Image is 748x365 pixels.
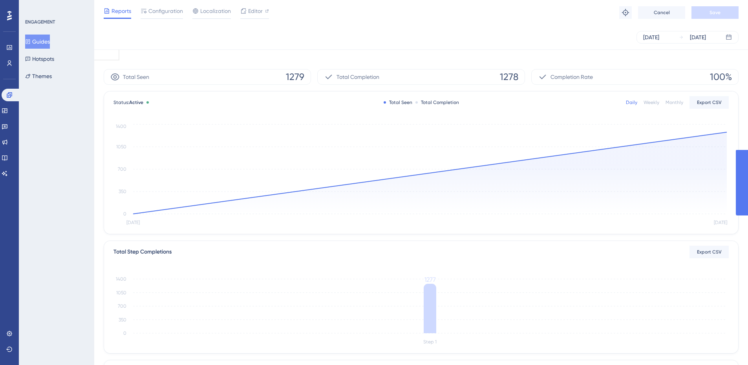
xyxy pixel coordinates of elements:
div: Total Seen [384,99,412,106]
button: Cancel [638,6,685,19]
tspan: 0 [123,330,126,336]
div: [DATE] [690,33,706,42]
span: Cancel [654,9,670,16]
span: Status: [113,99,143,106]
tspan: 1400 [116,276,126,282]
span: Editor [248,6,263,16]
tspan: 0 [123,211,126,217]
span: 100% [710,71,732,83]
iframe: UserGuiding AI Assistant Launcher [715,334,739,358]
button: Export CSV [689,96,729,109]
span: 1278 [500,71,518,83]
tspan: Step 1 [423,339,437,345]
span: Save [710,9,721,16]
div: [DATE] [643,33,659,42]
button: Hotspots [25,52,54,66]
span: 1279 [286,71,304,83]
tspan: 350 [119,189,126,194]
span: Total Completion [337,72,379,82]
tspan: 1400 [116,124,126,129]
span: Total Seen [123,72,149,82]
span: Export CSV [697,99,722,106]
div: Total Step Completions [113,247,172,257]
tspan: 700 [118,166,126,172]
div: ENGAGEMENT [25,19,55,25]
tspan: 1277 [424,276,436,283]
button: Guides [25,35,50,49]
span: Completion Rate [550,72,593,82]
div: Weekly [644,99,659,106]
span: Localization [200,6,231,16]
button: Export CSV [689,246,729,258]
span: Export CSV [697,249,722,255]
div: Monthly [666,99,683,106]
tspan: [DATE] [126,220,140,225]
tspan: [DATE] [714,220,727,225]
span: Reports [112,6,131,16]
span: Active [129,100,143,105]
tspan: 1050 [116,144,126,150]
tspan: 350 [119,317,126,323]
tspan: 1050 [116,290,126,296]
tspan: 700 [118,303,126,309]
div: Daily [626,99,637,106]
span: Configuration [148,6,183,16]
div: Total Completion [415,99,459,106]
button: Themes [25,69,52,83]
button: Save [691,6,739,19]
